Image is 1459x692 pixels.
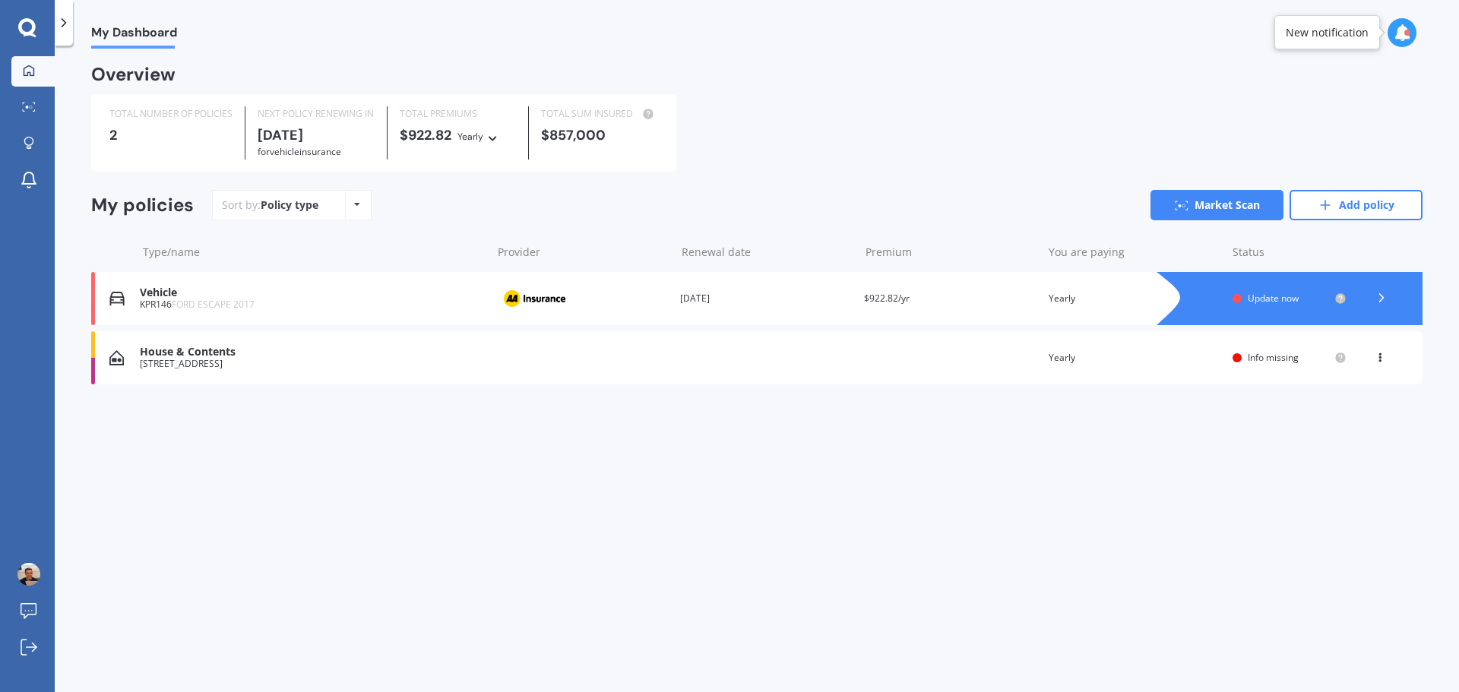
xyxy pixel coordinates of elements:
[91,67,176,82] div: Overview
[261,197,318,213] div: Policy type
[1049,245,1220,260] div: You are paying
[140,299,484,310] div: KPR146
[91,194,194,216] div: My policies
[172,298,255,311] span: FORD ESCAPE 2017
[541,106,658,122] div: TOTAL SUM INSURED
[680,291,852,306] div: [DATE]
[1248,292,1299,305] span: Update now
[1233,245,1347,260] div: Status
[496,284,572,313] img: AA
[864,292,910,305] span: $922.82/yr
[140,359,484,369] div: [STREET_ADDRESS]
[1049,350,1220,365] div: Yearly
[498,245,669,260] div: Provider
[1286,25,1369,40] div: New notification
[541,128,658,143] div: $857,000
[400,128,517,144] div: $922.82
[1150,190,1283,220] a: Market Scan
[400,106,517,122] div: TOTAL PREMIUMS
[682,245,853,260] div: Renewal date
[1290,190,1423,220] a: Add policy
[109,291,125,306] img: Vehicle
[109,350,124,365] img: House & Contents
[866,245,1037,260] div: Premium
[258,145,341,158] span: for Vehicle insurance
[109,128,233,143] div: 2
[258,106,375,122] div: NEXT POLICY RENEWING IN
[140,346,484,359] div: House & Contents
[222,197,318,213] div: Sort by:
[457,129,483,144] div: Yearly
[109,106,233,122] div: TOTAL NUMBER OF POLICIES
[258,126,303,144] b: [DATE]
[143,245,486,260] div: Type/name
[1248,351,1299,364] span: Info missing
[140,286,484,299] div: Vehicle
[1049,291,1220,306] div: Yearly
[91,25,177,46] span: My Dashboard
[17,563,40,586] img: ACg8ocLjsIIUZdyNjwS9i5tG8Bn_jjst-oedMsVZLEmikLhuJCZQW7Fa=s96-c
